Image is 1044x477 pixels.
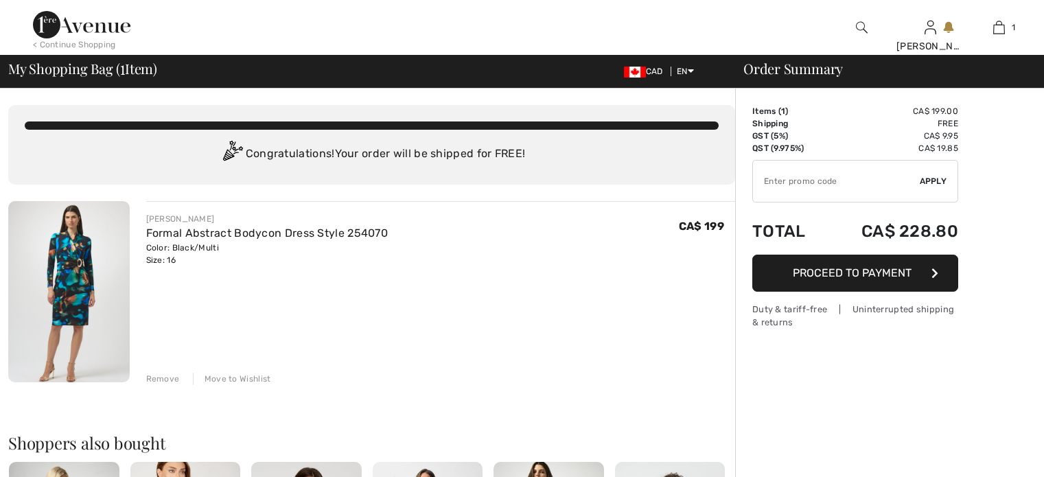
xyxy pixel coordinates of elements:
[1012,21,1015,34] span: 1
[120,58,125,76] span: 1
[925,21,936,34] a: Sign In
[146,213,388,225] div: [PERSON_NAME]
[825,130,958,142] td: CA$ 9.95
[8,434,735,451] h2: Shoppers also bought
[752,303,958,329] div: Duty & tariff-free | Uninterrupted shipping & returns
[781,106,785,116] span: 1
[33,11,130,38] img: 1ère Avenue
[825,117,958,130] td: Free
[33,38,116,51] div: < Continue Shopping
[752,105,825,117] td: Items ( )
[8,62,157,75] span: My Shopping Bag ( Item)
[8,201,130,382] img: Formal Abstract Bodycon Dress Style 254070
[624,67,669,76] span: CAD
[218,141,246,168] img: Congratulation2.svg
[727,62,1036,75] div: Order Summary
[146,226,388,240] a: Formal Abstract Bodycon Dress Style 254070
[856,19,868,36] img: search the website
[993,19,1005,36] img: My Bag
[677,67,694,76] span: EN
[624,67,646,78] img: Canadian Dollar
[193,373,271,385] div: Move to Wishlist
[752,255,958,292] button: Proceed to Payment
[793,266,912,279] span: Proceed to Payment
[25,141,719,168] div: Congratulations! Your order will be shipped for FREE!
[825,142,958,154] td: CA$ 19.85
[752,130,825,142] td: GST (5%)
[752,142,825,154] td: QST (9.975%)
[965,19,1032,36] a: 1
[920,175,947,187] span: Apply
[752,117,825,130] td: Shipping
[825,105,958,117] td: CA$ 199.00
[146,373,180,385] div: Remove
[896,39,964,54] div: [PERSON_NAME]
[925,19,936,36] img: My Info
[753,161,920,202] input: Promo code
[679,220,724,233] span: CA$ 199
[752,208,825,255] td: Total
[825,208,958,255] td: CA$ 228.80
[146,242,388,266] div: Color: Black/Multi Size: 16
